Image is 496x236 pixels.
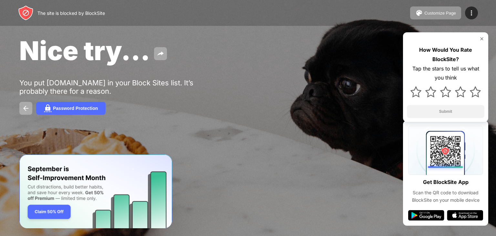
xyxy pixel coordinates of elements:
img: star.svg [410,86,421,97]
img: share.svg [157,50,164,58]
img: star.svg [440,86,451,97]
div: The site is blocked by BlockSite [37,10,105,16]
img: password.svg [44,104,52,112]
div: You put [DOMAIN_NAME] in your Block Sites list. It’s probably there for a reason. [19,79,219,95]
div: Tap the stars to tell us what you think [407,64,484,83]
img: star.svg [470,86,481,97]
div: Scan the QR code to download BlockSite on your mobile device [408,189,483,204]
img: google-play.svg [408,210,444,220]
span: Nice try... [19,35,150,66]
img: menu-icon.svg [468,9,475,17]
div: How Would You Rate BlockSite? [407,45,484,64]
img: app-store.svg [447,210,483,220]
iframe: Banner [19,155,172,229]
div: Customize Page [424,11,456,16]
img: header-logo.svg [18,5,34,21]
div: Password Protection [53,106,98,111]
div: Get BlockSite App [423,177,469,187]
button: Customize Page [410,6,461,19]
img: back.svg [22,104,30,112]
img: qrcode.svg [408,126,483,175]
img: pallet.svg [415,9,423,17]
button: Password Protection [36,102,106,115]
button: Submit [407,105,484,118]
img: star.svg [425,86,436,97]
img: star.svg [455,86,466,97]
img: rate-us-close.svg [479,36,484,41]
